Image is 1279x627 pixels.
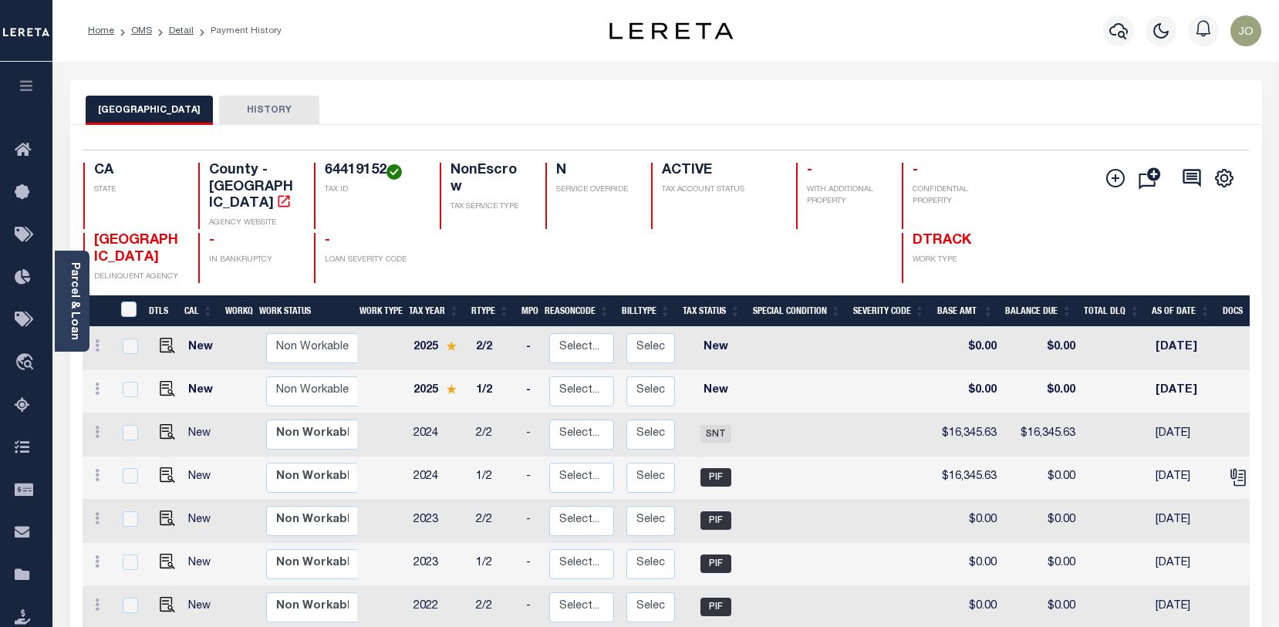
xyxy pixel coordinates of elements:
[807,163,812,177] span: -
[182,413,224,457] td: New
[407,327,470,370] td: 2025
[194,24,282,38] li: Payment History
[1217,295,1253,327] th: Docs
[931,295,1000,327] th: Base Amt: activate to sort column ascending
[112,295,143,327] th: &nbsp;
[681,370,751,413] td: New
[178,295,219,327] th: CAL: activate to sort column ascending
[936,327,1004,370] td: $0.00
[700,511,731,530] span: PIF
[219,96,319,125] button: HISTORY
[515,295,538,327] th: MPO
[1003,327,1082,370] td: $0.00
[69,262,79,340] a: Parcel & Loan
[88,26,114,35] a: Home
[325,184,421,196] p: TAX ID
[465,295,515,327] th: RType: activate to sort column ascending
[936,370,1004,413] td: $0.00
[94,163,181,180] h4: CA
[94,184,181,196] p: STATE
[219,295,253,327] th: WorkQ
[700,598,731,616] span: PIF
[520,370,543,413] td: -
[936,457,1004,500] td: $16,345.63
[1149,370,1220,413] td: [DATE]
[807,184,883,207] p: WITH ADDITIONAL PROPERTY
[1146,295,1217,327] th: As of Date: activate to sort column ascending
[451,163,527,196] h4: NonEscrow
[677,295,747,327] th: Tax Status: activate to sort column ascending
[143,295,178,327] th: DTLS
[520,500,543,543] td: -
[446,341,457,351] img: Star.svg
[1149,457,1220,500] td: [DATE]
[325,255,421,266] p: LOAN SEVERITY CODE
[1003,370,1082,413] td: $0.00
[470,500,520,543] td: 2/2
[353,295,403,327] th: Work Type
[15,353,39,373] i: travel_explore
[470,370,520,413] td: 1/2
[325,163,421,180] h4: 64419152
[403,295,465,327] th: Tax Year: activate to sort column ascending
[209,255,295,266] p: IN BANKRUPTCY
[913,184,999,207] p: CONFIDENTIAL PROPERTY
[1003,543,1082,586] td: $0.00
[616,295,677,327] th: BillType: activate to sort column ascending
[700,555,731,573] span: PIF
[556,163,633,180] h4: N
[470,543,520,586] td: 1/2
[1149,500,1220,543] td: [DATE]
[1003,413,1082,457] td: $16,345.63
[520,543,543,586] td: -
[538,295,616,327] th: ReasonCode: activate to sort column ascending
[662,163,778,180] h4: ACTIVE
[913,255,999,266] p: WORK TYPE
[209,163,295,213] h4: County - [GEOGRAPHIC_DATA]
[94,234,178,265] span: [GEOGRAPHIC_DATA]
[182,457,224,500] td: New
[520,457,543,500] td: -
[700,468,731,487] span: PIF
[407,457,470,500] td: 2024
[1149,543,1220,586] td: [DATE]
[1078,295,1146,327] th: Total DLQ: activate to sort column ascending
[407,370,470,413] td: 2025
[169,26,194,35] a: Detail
[470,457,520,500] td: 1/2
[182,500,224,543] td: New
[407,543,470,586] td: 2023
[209,234,214,248] span: -
[182,327,224,370] td: New
[86,96,213,125] button: [GEOGRAPHIC_DATA]
[847,295,931,327] th: Severity Code: activate to sort column ascending
[520,327,543,370] td: -
[325,234,330,248] span: -
[747,295,847,327] th: Special Condition: activate to sort column ascending
[936,543,1004,586] td: $0.00
[407,413,470,457] td: 2024
[131,26,152,35] a: OMS
[94,271,181,283] p: DELINQUENT AGENCY
[407,500,470,543] td: 2023
[1003,500,1082,543] td: $0.00
[936,500,1004,543] td: $0.00
[681,327,751,370] td: New
[556,184,633,196] p: SERVICE OVERRIDE
[446,384,457,394] img: Star.svg
[1149,413,1220,457] td: [DATE]
[182,370,224,413] td: New
[700,425,731,443] span: SNT
[253,295,357,327] th: Work Status
[913,234,971,248] span: DTRACK
[470,327,520,370] td: 2/2
[470,413,520,457] td: 2/2
[1149,327,1220,370] td: [DATE]
[662,184,778,196] p: TAX ACCOUNT STATUS
[520,413,543,457] td: -
[451,201,527,213] p: TAX SERVICE TYPE
[913,163,918,177] span: -
[83,295,112,327] th: &nbsp;&nbsp;&nbsp;&nbsp;&nbsp;&nbsp;&nbsp;&nbsp;&nbsp;&nbsp;
[1003,457,1082,500] td: $0.00
[936,413,1004,457] td: $16,345.63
